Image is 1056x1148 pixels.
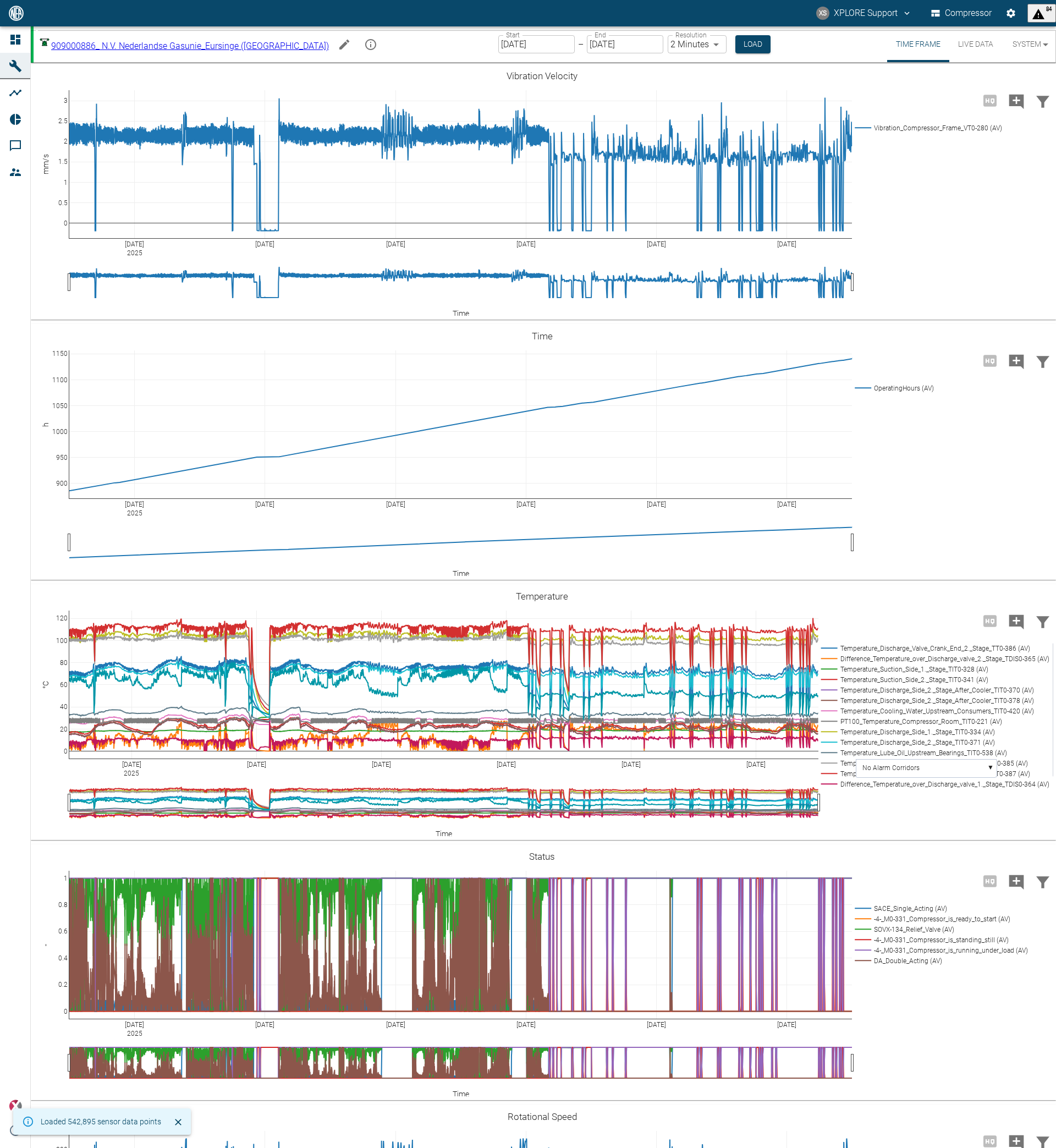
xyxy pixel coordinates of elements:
span: 84 [1046,6,1052,21]
button: displayAlerts [1027,4,1056,23]
div: XS [816,7,829,20]
a: 909000886_ N.V. Nederlandse Gasunie_Eursinge ([GEOGRAPHIC_DATA]) [38,41,329,51]
button: Add comment [1003,347,1030,375]
span: High Resolution only available for periods of <3 days [977,615,1003,625]
button: Time Frame [887,26,949,62]
button: Edit machine [333,34,355,56]
button: Live Data [949,26,1002,62]
text: No Alarm Corridors [862,764,920,772]
button: Load [735,35,771,53]
span: High Resolution only available for periods of <3 days [977,1135,1003,1146]
button: Add comment [1003,867,1030,896]
label: Resolution [675,30,706,40]
img: logo [8,6,25,20]
button: Settings [1001,3,1021,23]
button: compressors@neaxplore.com [815,3,914,23]
div: Loaded 542,895 sensor data points [41,1112,161,1131]
p: – [578,38,584,51]
button: Filter Chart Data [1030,607,1056,635]
input: MM/DD/YYYY [498,35,575,53]
img: Xplore Logo [9,1100,22,1113]
span: High Resolution only available for periods of <3 days [977,355,1003,365]
label: Start [506,30,520,40]
button: Close [170,1114,186,1130]
input: MM/DD/YYYY [587,35,663,53]
button: Filter Chart Data [1030,86,1056,115]
button: Filter Chart Data [1030,347,1056,375]
span: High Resolution only available for periods of <3 days [977,875,1003,886]
label: End [595,30,606,40]
div: 2 Minutes [668,35,727,53]
span: 909000886_ N.V. Nederlandse Gasunie_Eursinge ([GEOGRAPHIC_DATA]) [51,41,329,51]
button: System [1002,26,1052,62]
button: Add comment [1003,607,1030,635]
span: High Resolution only available for periods of <3 days [977,95,1003,105]
button: mission info [360,34,382,56]
button: Filter Chart Data [1030,867,1056,896]
button: Add comment [1003,86,1030,115]
button: Compressor [929,3,994,23]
